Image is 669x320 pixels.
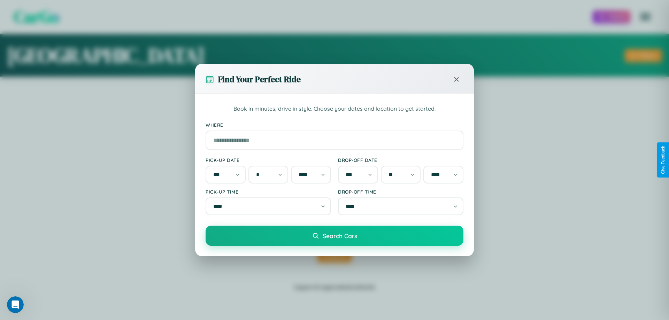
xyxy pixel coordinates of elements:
[323,232,357,240] span: Search Cars
[206,157,331,163] label: Pick-up Date
[338,157,463,163] label: Drop-off Date
[206,189,331,195] label: Pick-up Time
[206,122,463,128] label: Where
[218,73,301,85] h3: Find Your Perfect Ride
[206,226,463,246] button: Search Cars
[338,189,463,195] label: Drop-off Time
[206,104,463,114] p: Book in minutes, drive in style. Choose your dates and location to get started.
